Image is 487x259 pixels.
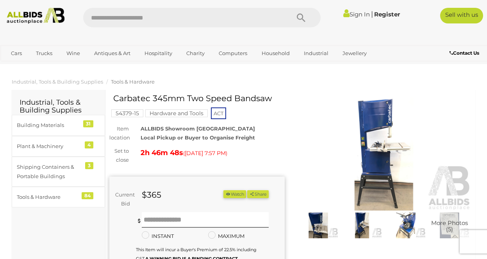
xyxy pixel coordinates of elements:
a: Office [6,60,31,73]
a: More Photos(5) [430,213,469,238]
h2: Industrial, Tools & Building Supplies [20,99,97,114]
a: Register [374,11,400,18]
span: | [371,10,373,18]
a: Hospitality [139,47,177,60]
h1: Carbatec 345mm Two Speed Bandsaw [113,94,283,103]
a: Tools & Hardware 84 [12,187,105,207]
a: Trucks [31,47,57,60]
button: Share [247,190,269,198]
label: MAXIMUM [208,232,244,241]
label: INSTANT [142,232,174,241]
div: 4 [85,141,93,148]
div: 3 [85,162,93,169]
a: Shipping Containers & Portable Buildings 3 [12,157,105,187]
strong: Local Pickup or Buyer to Organise Freight [141,134,255,141]
strong: $365 [142,190,161,200]
div: Item location [103,124,135,143]
div: 31 [83,120,93,127]
a: Plant & Machinery 4 [12,136,105,157]
a: Antiques & Art [89,47,136,60]
a: Sell with us [440,8,483,23]
img: Carbatec 345mm Two Speed Bandsaw [298,213,338,238]
a: Wine [61,47,85,60]
a: Computers [214,47,252,60]
a: Household [257,47,295,60]
button: Watch [223,190,246,198]
a: Sports [35,60,61,73]
a: Charity [181,47,210,60]
b: Contact Us [450,50,479,56]
a: Building Materials 31 [12,115,105,136]
a: Jewellery [337,47,372,60]
a: Cars [6,47,27,60]
span: ACT [211,107,226,119]
a: 54379-15 [111,110,143,116]
div: Building Materials [17,121,81,130]
img: Carbatec 345mm Two Speed Bandsaw [386,213,426,238]
div: Shipping Containers & Portable Buildings [17,163,81,181]
span: ( ) [183,150,227,156]
div: Set to close [103,146,135,165]
button: Search [282,8,321,27]
a: Sign In [343,11,370,18]
div: 84 [82,192,93,199]
mark: Hardware and Tools [145,109,208,117]
img: Carbatec 345mm Two Speed Bandsaw [342,213,382,238]
div: Current Bid [109,190,136,209]
span: [DATE] 7:57 PM [185,150,226,157]
div: Plant & Machinery [17,142,81,151]
span: More Photos (5) [431,220,468,232]
div: Tools & Hardware [17,193,81,202]
li: Watch this item [223,190,246,198]
a: Hardware and Tools [145,110,208,116]
img: Carbatec 345mm Two Speed Bandsaw [430,213,469,238]
a: Industrial [299,47,334,60]
a: Tools & Hardware [111,79,155,85]
a: Industrial, Tools & Building Supplies [12,79,103,85]
mark: 54379-15 [111,109,143,117]
a: [GEOGRAPHIC_DATA] [65,60,130,73]
strong: ALLBIDS Showroom [GEOGRAPHIC_DATA] [141,125,255,132]
img: Carbatec 345mm Two Speed Bandsaw [296,98,472,211]
strong: 2h 46m 48s [141,148,183,157]
img: Allbids.com.au [4,8,68,24]
a: Contact Us [450,49,481,57]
